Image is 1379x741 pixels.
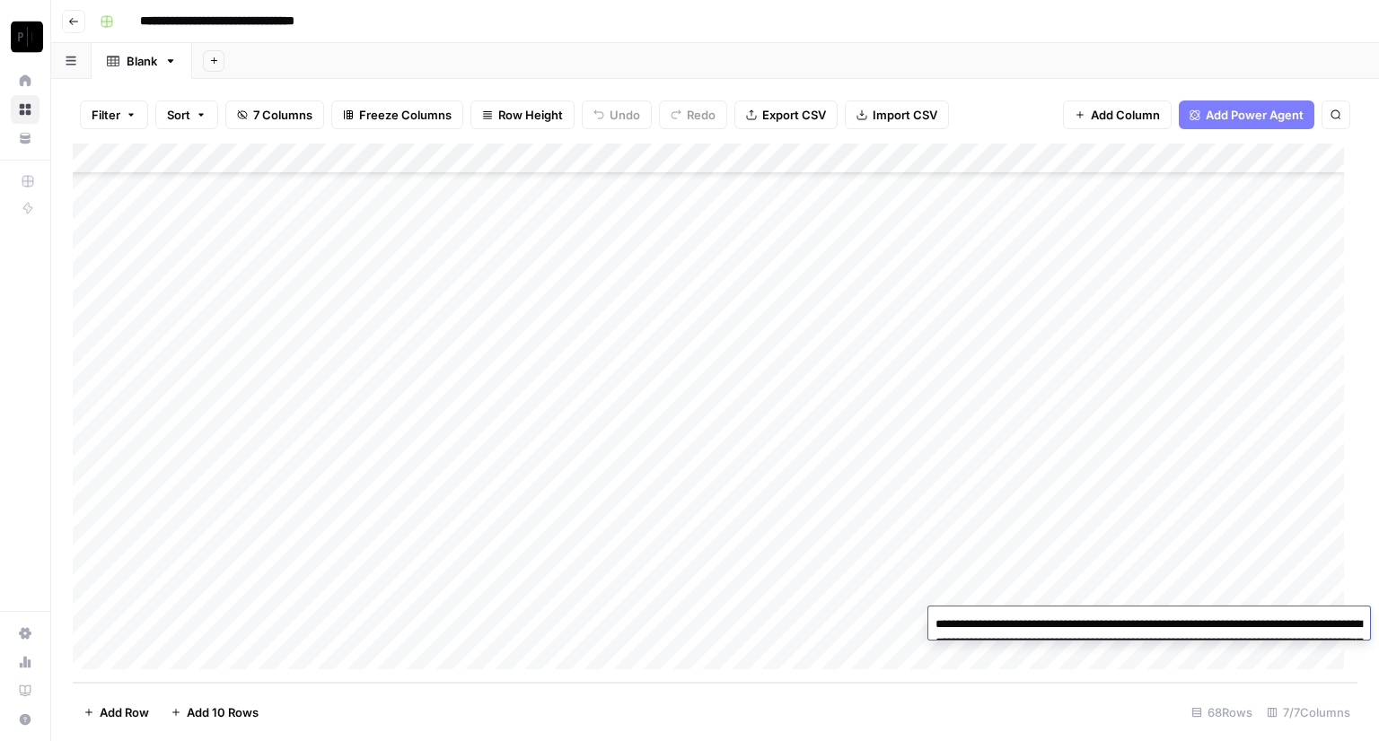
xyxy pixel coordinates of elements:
[1179,100,1314,129] button: Add Power Agent
[127,52,157,70] div: Blank
[1184,698,1260,727] div: 68 Rows
[1260,698,1357,727] div: 7/7 Columns
[1206,106,1304,124] span: Add Power Agent
[11,21,43,53] img: Paragon Intel - Copyediting Logo
[1091,106,1160,124] span: Add Column
[11,95,40,124] a: Browse
[155,100,218,129] button: Sort
[359,106,452,124] span: Freeze Columns
[160,698,269,727] button: Add 10 Rows
[100,703,149,721] span: Add Row
[225,100,324,129] button: 7 Columns
[11,619,40,648] a: Settings
[92,106,120,124] span: Filter
[11,705,40,734] button: Help + Support
[253,106,312,124] span: 7 Columns
[734,100,838,129] button: Export CSV
[762,106,826,124] span: Export CSV
[167,106,190,124] span: Sort
[470,100,575,129] button: Row Height
[610,106,640,124] span: Undo
[582,100,652,129] button: Undo
[11,648,40,676] a: Usage
[92,43,192,79] a: Blank
[11,66,40,95] a: Home
[873,106,937,124] span: Import CSV
[11,676,40,705] a: Learning Hub
[331,100,463,129] button: Freeze Columns
[73,698,160,727] button: Add Row
[659,100,727,129] button: Redo
[80,100,148,129] button: Filter
[187,703,259,721] span: Add 10 Rows
[845,100,949,129] button: Import CSV
[498,106,563,124] span: Row Height
[1063,100,1172,129] button: Add Column
[11,124,40,153] a: Your Data
[687,106,716,124] span: Redo
[11,14,40,59] button: Workspace: Paragon Intel - Copyediting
